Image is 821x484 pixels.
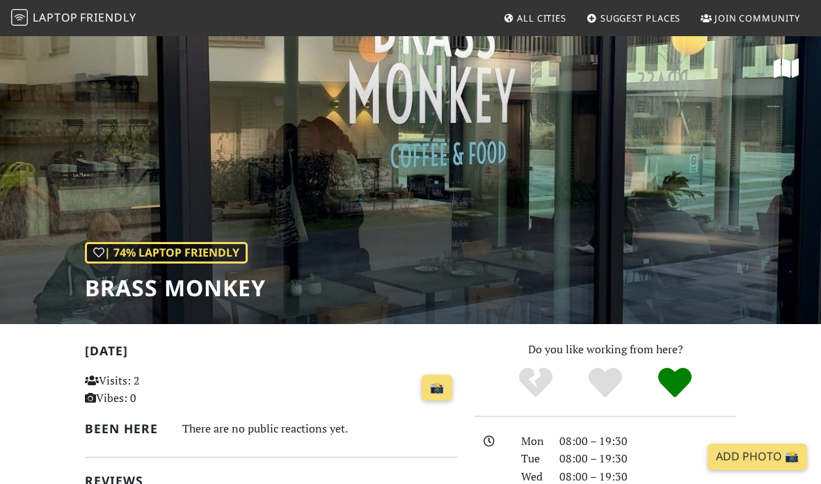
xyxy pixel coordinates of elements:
div: | 74% Laptop Friendly [85,242,248,264]
a: Add Photo 📸 [708,444,807,470]
div: There are no public reactions yet. [182,419,458,439]
div: Mon [513,433,552,451]
div: 08:00 – 19:30 [551,450,744,468]
span: Friendly [80,10,136,25]
span: Join Community [715,12,800,24]
div: No [501,366,571,401]
p: Do you like working from here? [475,341,736,359]
div: Definitely! [640,366,710,401]
span: All Cities [517,12,566,24]
span: Suggest Places [600,12,681,24]
a: LaptopFriendly LaptopFriendly [11,6,136,31]
h1: Brass Monkey [85,275,266,301]
div: Yes [571,366,640,401]
div: 08:00 – 19:30 [551,433,744,451]
a: All Cities [497,6,572,31]
h2: Been here [85,421,166,436]
a: Suggest Places [581,6,687,31]
p: Visits: 2 Vibes: 0 [85,372,198,408]
a: Join Community [695,6,806,31]
span: Laptop [33,10,78,25]
div: Tue [513,450,552,468]
a: 📸 [422,375,452,401]
h2: [DATE] [85,344,458,364]
img: LaptopFriendly [11,9,28,26]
